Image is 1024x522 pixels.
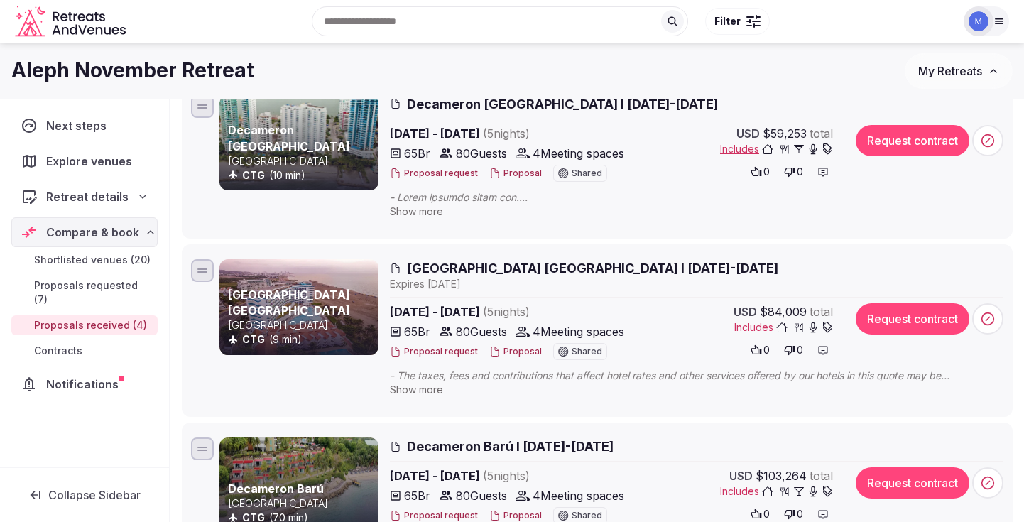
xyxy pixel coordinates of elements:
[11,250,158,270] a: Shortlisted venues (20)
[780,340,807,360] button: 0
[483,469,530,483] span: ( 5 night s )
[404,323,430,340] span: 65 Br
[390,467,640,484] span: [DATE] - [DATE]
[228,288,350,317] a: [GEOGRAPHIC_DATA] [GEOGRAPHIC_DATA]
[810,467,833,484] span: total
[11,315,158,335] a: Proposals received (4)
[720,142,833,156] button: Includes
[228,154,376,168] p: [GEOGRAPHIC_DATA]
[407,259,778,277] span: [GEOGRAPHIC_DATA] [GEOGRAPHIC_DATA] I [DATE]-[DATE]
[797,165,803,179] span: 0
[390,125,640,142] span: [DATE] - [DATE]
[228,168,376,183] div: (10 min)
[763,343,770,357] span: 0
[572,511,602,520] span: Shared
[797,343,803,357] span: 0
[15,6,129,38] a: Visit the homepage
[11,57,254,85] h1: Aleph November Retreat
[456,487,507,504] span: 80 Guests
[489,346,542,358] button: Proposal
[242,169,265,181] a: CTG
[11,341,158,361] a: Contracts
[533,145,624,162] span: 4 Meeting spaces
[734,320,833,335] button: Includes
[34,253,151,267] span: Shortlisted venues (20)
[404,487,430,504] span: 65 Br
[228,332,376,347] div: (9 min)
[407,437,614,455] span: Decameron Barú I [DATE]-[DATE]
[763,125,807,142] span: $59,253
[746,162,774,182] button: 0
[918,64,982,78] span: My Retreats
[736,125,760,142] span: USD
[483,305,530,319] span: ( 5 night s )
[11,479,158,511] button: Collapse Sidebar
[390,190,1003,205] span: - Lorem ipsumdo sitam con. - Adipi elits-do eius 83.03tem - Incid utlab-etd magn 69.35ali. - Enim...
[390,168,478,180] button: Proposal request
[15,6,129,38] svg: Retreats and Venues company logo
[34,278,152,307] span: Proposals requested (7)
[489,168,542,180] button: Proposal
[390,384,443,396] span: Show more
[760,303,807,320] span: $84,009
[720,484,833,499] button: Includes
[407,95,718,113] span: Decameron [GEOGRAPHIC_DATA] I [DATE]-[DATE]
[810,125,833,142] span: total
[905,53,1013,89] button: My Retreats
[11,276,158,310] a: Proposals requested (7)
[390,510,478,522] button: Proposal request
[228,496,376,511] p: [GEOGRAPHIC_DATA]
[228,482,324,496] a: Decameron Barú
[34,344,82,358] span: Contracts
[242,333,265,345] a: CTG
[11,146,158,176] a: Explore venues
[46,224,139,241] span: Compare & book
[572,347,602,356] span: Shared
[390,277,1003,291] div: Expire s [DATE]
[456,323,507,340] span: 80 Guests
[390,205,443,217] span: Show more
[797,507,803,521] span: 0
[780,162,807,182] button: 0
[756,467,807,484] span: $103,264
[763,165,770,179] span: 0
[242,332,265,347] button: CTG
[456,145,507,162] span: 80 Guests
[228,318,376,332] p: [GEOGRAPHIC_DATA]
[46,188,129,205] span: Retreat details
[228,123,350,153] a: Decameron [GEOGRAPHIC_DATA]
[856,303,969,335] button: Request contract
[489,510,542,522] button: Proposal
[969,11,988,31] img: maddie
[734,303,757,320] span: USD
[48,488,141,502] span: Collapse Sidebar
[34,318,147,332] span: Proposals received (4)
[46,153,138,170] span: Explore venues
[11,369,158,399] a: Notifications
[483,126,530,141] span: ( 5 night s )
[533,323,624,340] span: 4 Meeting spaces
[810,303,833,320] span: total
[856,125,969,156] button: Request contract
[763,507,770,521] span: 0
[242,168,265,183] button: CTG
[390,303,640,320] span: [DATE] - [DATE]
[714,14,741,28] span: Filter
[705,8,770,35] button: Filter
[390,346,478,358] button: Proposal request
[533,487,624,504] span: 4 Meeting spaces
[856,467,969,499] button: Request contract
[572,169,602,178] span: Shared
[46,376,124,393] span: Notifications
[729,467,753,484] span: USD
[11,111,158,141] a: Next steps
[404,145,430,162] span: 65 Br
[390,369,1003,383] span: - The taxes, fees and contributions that affect hotel rates and other services offered by our hot...
[46,117,112,134] span: Next steps
[746,340,774,360] button: 0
